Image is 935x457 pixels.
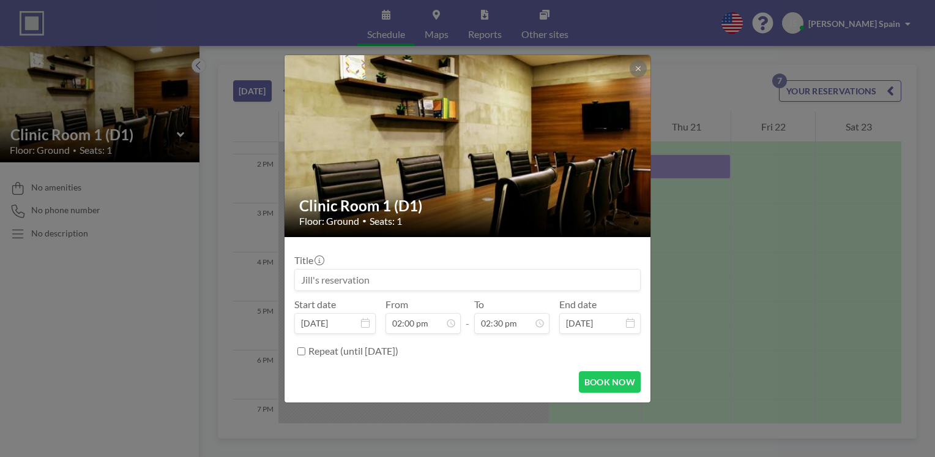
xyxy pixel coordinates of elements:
[285,23,652,268] img: 537.jpg
[370,215,402,227] span: Seats: 1
[294,298,336,311] label: Start date
[386,298,408,311] label: From
[299,215,359,227] span: Floor: Ground
[299,197,637,215] h2: Clinic Room 1 (D1)
[308,345,398,357] label: Repeat (until [DATE])
[294,254,323,266] label: Title
[295,270,640,290] input: Jill's reservation
[579,371,641,393] button: BOOK NOW
[559,298,597,311] label: End date
[474,298,484,311] label: To
[466,303,469,330] span: -
[362,216,367,225] span: •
